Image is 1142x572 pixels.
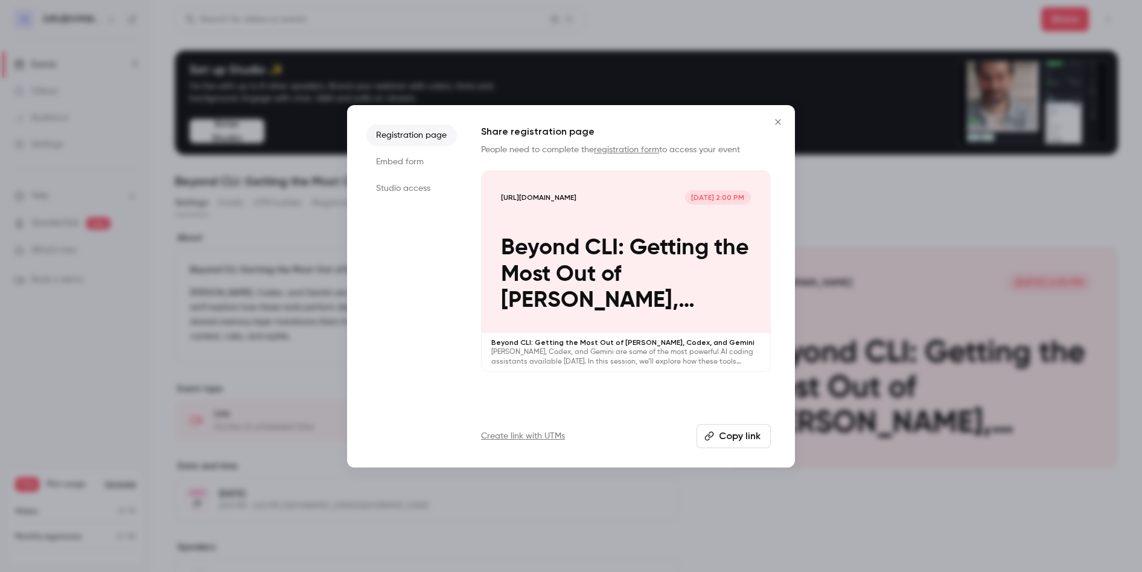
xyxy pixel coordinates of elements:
[501,235,751,313] p: Beyond CLI: Getting the Most Out of [PERSON_NAME], Codex, and Gemini
[481,144,771,156] p: People need to complete the to access your event
[491,347,761,367] p: [PERSON_NAME], Codex, and Gemini are some of the most powerful AI coding assistants available [DA...
[685,190,751,205] span: [DATE] 2:00 PM
[697,424,771,448] button: Copy link
[501,193,576,202] p: [URL][DOMAIN_NAME]
[766,110,790,134] button: Close
[481,124,771,139] h1: Share registration page
[491,338,761,347] p: Beyond CLI: Getting the Most Out of [PERSON_NAME], Codex, and Gemini
[481,430,565,442] a: Create link with UTMs
[594,146,659,154] a: registration form
[366,151,457,173] li: Embed form
[366,124,457,146] li: Registration page
[481,170,771,373] a: [URL][DOMAIN_NAME][DATE] 2:00 PMBeyond CLI: Getting the Most Out of [PERSON_NAME], Codex, and Gem...
[366,178,457,199] li: Studio access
